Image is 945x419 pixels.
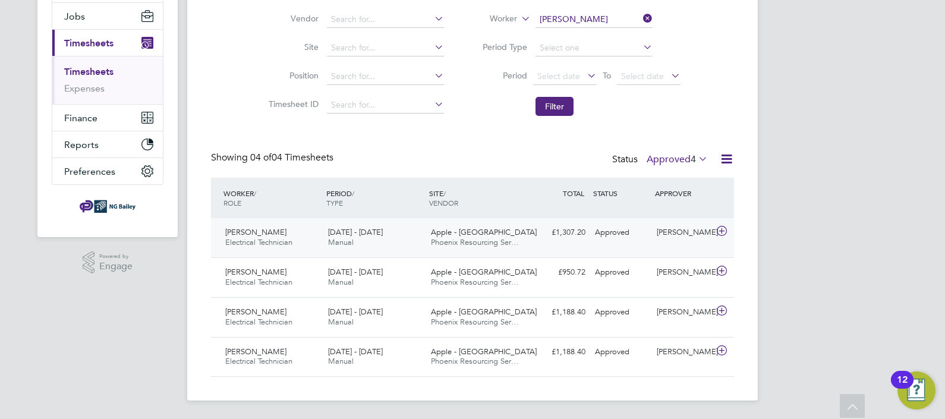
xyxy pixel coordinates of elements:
span: 4 [691,153,696,165]
div: APPROVER [652,182,714,204]
input: Search for... [327,68,444,85]
div: SITE [426,182,529,213]
span: Manual [328,317,354,327]
div: Approved [590,342,652,362]
div: £1,188.40 [528,342,590,362]
input: Search for... [327,40,444,56]
div: PERIOD [323,182,426,213]
span: Select date [537,71,580,81]
span: Electrical Technician [225,356,292,366]
span: Timesheets [64,37,114,49]
button: Open Resource Center, 12 new notifications [897,371,935,409]
span: Manual [328,277,354,287]
span: 04 Timesheets [250,152,333,163]
div: [PERSON_NAME] [652,303,714,322]
span: Electrical Technician [225,277,292,287]
span: [PERSON_NAME] [225,267,286,277]
div: Timesheets [52,56,163,104]
div: WORKER [220,182,323,213]
span: [PERSON_NAME] [225,307,286,317]
span: Electrical Technician [225,317,292,327]
span: TOTAL [563,188,584,198]
input: Search for... [327,11,444,28]
input: Search for... [535,11,653,28]
span: Finance [64,112,97,124]
span: Phoenix Resourcing Ser… [431,356,519,366]
button: Timesheets [52,30,163,56]
div: £1,188.40 [528,303,590,322]
span: VENDOR [429,198,458,207]
label: Site [265,42,319,52]
span: Manual [328,237,354,247]
span: / [443,188,446,198]
div: [PERSON_NAME] [652,263,714,282]
label: Period Type [474,42,527,52]
a: Powered byEngage [83,251,133,274]
button: Preferences [52,158,163,184]
button: Reports [52,131,163,157]
label: Period [474,70,527,81]
a: Go to home page [52,197,163,216]
input: Search for... [327,97,444,114]
div: Approved [590,263,652,282]
span: Electrical Technician [225,237,292,247]
button: Filter [535,97,574,116]
a: Expenses [64,83,105,94]
label: Worker [464,13,517,25]
label: Position [265,70,319,81]
span: [DATE] - [DATE] [328,346,383,357]
input: Select one [535,40,653,56]
div: Showing [211,152,336,164]
span: Phoenix Resourcing Ser… [431,317,519,327]
span: [PERSON_NAME] [225,227,286,237]
label: Timesheet ID [265,99,319,109]
span: Preferences [64,166,115,177]
div: Approved [590,303,652,322]
span: [DATE] - [DATE] [328,267,383,277]
label: Approved [647,153,708,165]
div: £1,307.20 [528,223,590,242]
span: ROLE [223,198,241,207]
span: 04 of [250,152,272,163]
span: Powered by [99,251,133,262]
span: [PERSON_NAME] [225,346,286,357]
button: Jobs [52,3,163,29]
span: / [254,188,256,198]
a: Timesheets [64,66,114,77]
div: Status [612,152,710,168]
span: Reports [64,139,99,150]
div: £950.72 [528,263,590,282]
span: Apple - [GEOGRAPHIC_DATA] [431,227,537,237]
span: Apple - [GEOGRAPHIC_DATA] [431,307,537,317]
span: Apple - [GEOGRAPHIC_DATA] [431,346,537,357]
span: Phoenix Resourcing Ser… [431,237,519,247]
span: To [599,68,615,83]
span: Phoenix Resourcing Ser… [431,277,519,287]
span: Select date [621,71,664,81]
img: ngbailey-logo-retina.png [80,197,136,216]
div: 12 [897,380,908,395]
span: TYPE [326,198,343,207]
div: [PERSON_NAME] [652,223,714,242]
span: Apple - [GEOGRAPHIC_DATA] [431,267,537,277]
label: Vendor [265,13,319,24]
span: [DATE] - [DATE] [328,307,383,317]
div: STATUS [590,182,652,204]
span: Manual [328,356,354,366]
div: [PERSON_NAME] [652,342,714,362]
span: [DATE] - [DATE] [328,227,383,237]
span: Jobs [64,11,85,22]
button: Finance [52,105,163,131]
span: Engage [99,262,133,272]
div: Approved [590,223,652,242]
span: / [352,188,354,198]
